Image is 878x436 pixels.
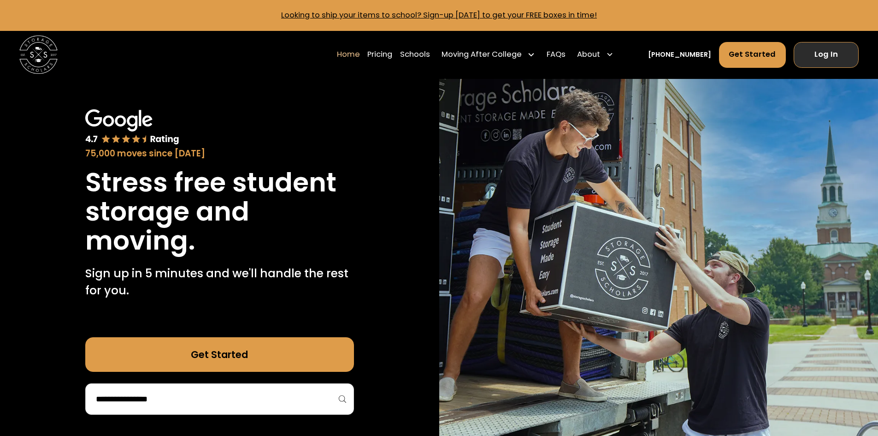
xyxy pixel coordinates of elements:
[281,10,597,20] a: Looking to ship your items to school? Sign-up [DATE] to get your FREE boxes in time!
[438,41,539,68] div: Moving After College
[648,50,711,60] a: [PHONE_NUMBER]
[794,42,859,68] a: Log In
[400,41,430,68] a: Schools
[442,49,522,60] div: Moving After College
[573,41,618,68] div: About
[367,41,392,68] a: Pricing
[85,265,354,299] p: Sign up in 5 minutes and we'll handle the rest for you.
[85,168,354,255] h1: Stress free student storage and moving.
[337,41,360,68] a: Home
[85,337,354,372] a: Get Started
[719,42,786,68] a: Get Started
[19,36,58,74] img: Storage Scholars main logo
[85,109,179,145] img: Google 4.7 star rating
[85,147,354,160] div: 75,000 moves since [DATE]
[547,41,566,68] a: FAQs
[577,49,600,60] div: About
